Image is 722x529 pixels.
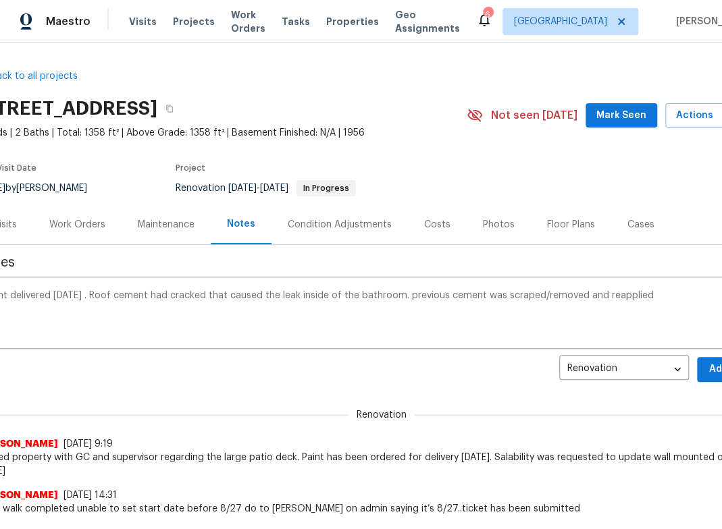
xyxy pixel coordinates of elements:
span: [DATE] 9:19 [63,439,113,449]
span: In Progress [298,184,355,192]
div: Floor Plans [547,218,595,231]
span: - [228,184,288,193]
button: Copy Address [157,96,182,121]
div: Notes [227,217,255,231]
div: Photos [483,218,515,231]
span: Project [176,164,205,172]
span: [DATE] [228,184,257,193]
span: [GEOGRAPHIC_DATA] [514,15,607,28]
span: Visits [129,15,157,28]
span: [DATE] 14:31 [63,491,117,500]
span: Renovation [349,408,415,422]
div: Maintenance [138,218,195,231]
span: Projects [173,15,215,28]
span: [DATE] [260,184,288,193]
span: Renovation [176,184,356,193]
span: Properties [326,15,379,28]
div: Renovation [559,353,689,386]
div: Work Orders [49,218,105,231]
span: Work Orders [231,8,265,35]
div: 6 [483,8,492,22]
div: Costs [424,218,450,231]
span: Mark Seen [596,107,646,124]
div: Cases [627,218,654,231]
span: Tasks [282,17,310,26]
span: Not seen [DATE] [491,109,577,122]
span: Maestro [46,15,91,28]
button: Mark Seen [586,103,657,128]
div: Condition Adjustments [288,218,392,231]
span: Geo Assignments [395,8,460,35]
